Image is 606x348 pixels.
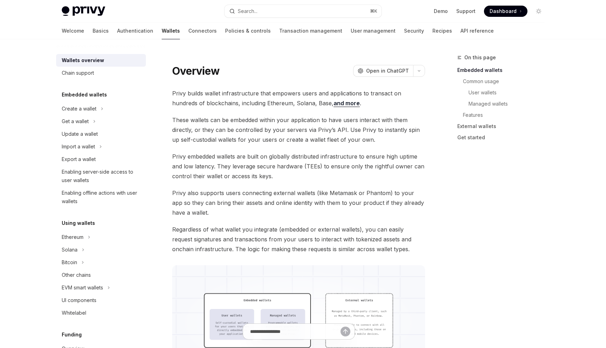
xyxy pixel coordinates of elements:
[56,115,146,128] button: Get a wallet
[172,88,425,108] span: Privy builds wallet infrastructure that empowers users and applications to transact on hundreds o...
[351,22,396,39] a: User management
[56,54,146,67] a: Wallets overview
[117,22,153,39] a: Authentication
[62,22,84,39] a: Welcome
[172,115,425,145] span: These wallets can be embedded within your application to have users interact with them directly, ...
[457,76,550,87] a: Common usage
[341,327,350,336] button: Send message
[172,225,425,254] span: Regardless of what wallet you integrate (embedded or external wallets), you can easily request si...
[457,98,550,109] a: Managed wallets
[464,53,496,62] span: On this page
[56,128,146,140] a: Update a wallet
[172,152,425,181] span: Privy embedded wallets are built on globally distributed infrastructure to ensure high uptime and...
[56,166,146,187] a: Enabling server-side access to user wallets
[457,87,550,98] a: User wallets
[62,56,104,65] div: Wallets overview
[250,324,341,339] input: Ask a question...
[460,22,494,39] a: API reference
[533,6,544,17] button: Toggle dark mode
[56,269,146,281] a: Other chains
[62,233,83,241] div: Ethereum
[62,6,105,16] img: light logo
[188,22,217,39] a: Connectors
[62,283,103,292] div: EVM smart wallets
[457,132,550,143] a: Get started
[56,256,146,269] button: Bitcoin
[457,65,550,76] a: Embedded wallets
[62,168,142,185] div: Enabling server-side access to user wallets
[56,307,146,319] a: Whitelabel
[224,5,382,18] button: Search...⌘K
[62,117,89,126] div: Get a wallet
[56,140,146,153] button: Import a wallet
[62,105,96,113] div: Create a wallet
[62,91,107,99] h5: Embedded wallets
[62,219,95,227] h5: Using wallets
[56,243,146,256] button: Solana
[366,67,409,74] span: Open in ChatGPT
[62,258,77,267] div: Bitcoin
[484,6,527,17] a: Dashboard
[62,330,82,339] h5: Funding
[56,231,146,243] button: Ethereum
[56,281,146,294] button: EVM smart wallets
[457,121,550,132] a: External wallets
[62,142,95,151] div: Import a wallet
[456,8,476,15] a: Support
[432,22,452,39] a: Recipes
[62,69,94,77] div: Chain support
[279,22,342,39] a: Transaction management
[490,8,517,15] span: Dashboard
[162,22,180,39] a: Wallets
[56,294,146,307] a: UI components
[56,102,146,115] button: Create a wallet
[62,271,91,279] div: Other chains
[56,153,146,166] a: Export a wallet
[62,155,96,163] div: Export a wallet
[404,22,424,39] a: Security
[62,296,96,304] div: UI components
[62,189,142,206] div: Enabling offline actions with user wallets
[62,130,98,138] div: Update a wallet
[56,187,146,208] a: Enabling offline actions with user wallets
[172,65,220,77] h1: Overview
[370,8,377,14] span: ⌘ K
[56,67,146,79] a: Chain support
[238,7,257,15] div: Search...
[457,109,550,121] a: Features
[172,188,425,217] span: Privy also supports users connecting external wallets (like Metamask or Phantom) to your app so t...
[434,8,448,15] a: Demo
[353,65,413,77] button: Open in ChatGPT
[225,22,271,39] a: Policies & controls
[62,246,78,254] div: Solana
[62,309,86,317] div: Whitelabel
[93,22,109,39] a: Basics
[334,100,360,107] a: and more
